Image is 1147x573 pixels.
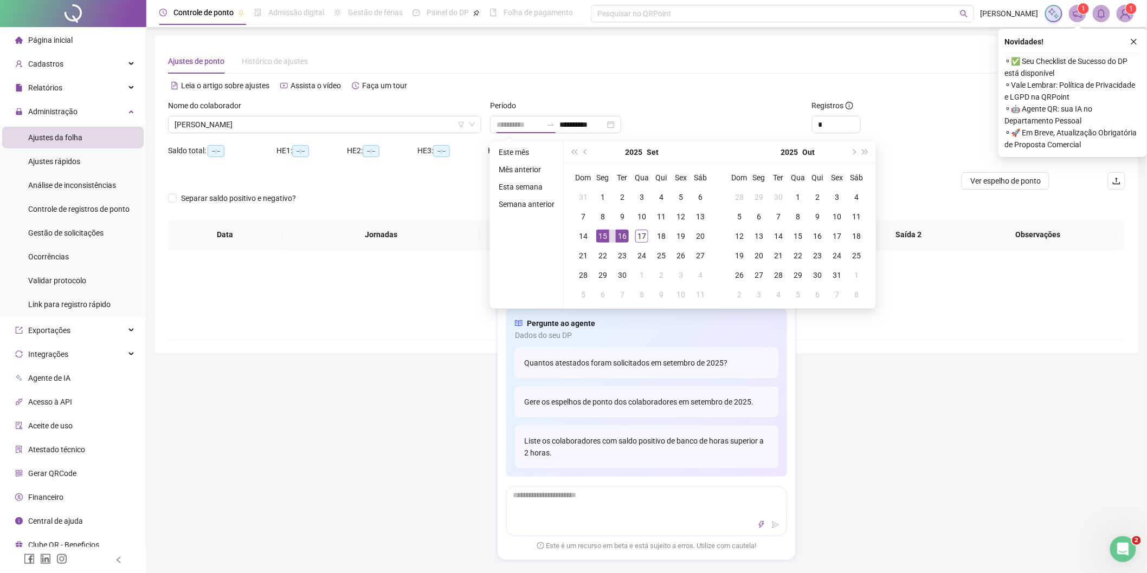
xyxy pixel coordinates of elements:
img: 23158 [1117,5,1133,22]
div: 3 [674,269,687,282]
span: sun [334,9,341,16]
div: 6 [694,191,707,204]
span: file-done [254,9,262,16]
div: 7 [772,210,785,223]
td: 2025-10-12 [730,226,749,246]
div: 8 [850,288,863,301]
span: Administração [28,107,78,116]
td: 2025-09-28 [573,265,593,285]
span: Ocorrências [28,252,69,261]
div: 1 [850,269,863,282]
div: 28 [577,269,590,282]
div: 3 [830,191,843,204]
span: Gestão de solicitações [28,229,104,237]
td: 2025-10-30 [808,265,827,285]
span: Validar protocolo [28,276,86,285]
th: Sáb [691,168,710,187]
td: 2025-08-31 [573,187,593,207]
iframe: Intercom live chat [1110,536,1136,562]
button: prev-year [580,141,592,163]
td: 2025-10-10 [827,207,847,226]
div: 11 [694,288,707,301]
button: month panel [803,141,815,163]
span: --:-- [433,145,450,157]
span: audit [15,422,23,429]
td: 2025-09-17 [632,226,652,246]
th: Qui [808,168,827,187]
td: 2025-10-24 [827,246,847,265]
span: Ver espelho de ponto [970,175,1041,187]
td: 2025-10-23 [808,246,827,265]
div: 6 [752,210,765,223]
div: 21 [577,249,590,262]
th: Seg [749,168,769,187]
div: 7 [830,288,843,301]
div: 10 [635,210,648,223]
span: upload [1112,177,1121,185]
td: 2025-09-11 [652,207,671,226]
td: 2025-10-02 [808,187,827,207]
span: --:-- [208,145,224,157]
th: Ter [613,168,632,187]
td: 2025-10-17 [827,226,847,246]
th: Ter [769,168,788,187]
span: book [489,9,497,16]
td: 2025-11-02 [730,285,749,304]
td: 2025-09-18 [652,226,671,246]
span: info-circle [15,517,23,525]
span: Observações [969,229,1107,240]
button: thunderbolt [755,518,768,531]
div: Saldo total: [168,145,276,157]
span: api [15,398,23,406]
span: swap-right [546,120,555,129]
div: 8 [596,210,609,223]
div: 24 [830,249,843,262]
div: 7 [616,288,629,301]
span: gift [15,541,23,549]
span: pushpin [238,10,244,16]
div: 2 [811,191,824,204]
div: 1 [791,191,804,204]
div: 13 [752,230,765,243]
div: 26 [674,249,687,262]
td: 2025-09-21 [573,246,593,265]
td: 2025-09-25 [652,246,671,265]
div: 31 [577,191,590,204]
span: Controle de ponto [173,8,234,17]
span: Integrações [28,350,68,359]
td: 2025-11-08 [847,285,866,304]
div: 3 [752,288,765,301]
td: 2025-09-27 [691,246,710,265]
th: Seg [593,168,613,187]
td: 2025-09-28 [730,187,749,207]
td: 2025-10-19 [730,246,749,265]
span: ⚬ 🚀 Em Breve, Atualização Obrigatória de Proposta Comercial [1005,127,1140,151]
td: 2025-10-26 [730,265,749,285]
span: user-add [15,60,23,68]
span: Link para registro rápido [28,300,111,309]
div: 24 [635,249,648,262]
td: 2025-10-04 [691,265,710,285]
span: --:-- [363,145,379,157]
span: sync [15,350,23,358]
th: Sex [671,168,691,187]
div: 12 [733,230,746,243]
td: 2025-09-03 [632,187,652,207]
div: 11 [655,210,668,223]
td: 2025-09-14 [573,226,593,246]
div: 10 [830,210,843,223]
div: 5 [791,288,804,301]
td: 2025-10-05 [730,207,749,226]
div: 5 [577,288,590,301]
span: read [515,317,523,329]
span: history [352,82,359,89]
td: 2025-11-03 [749,285,769,304]
span: dashboard [413,9,420,16]
th: Qua [632,168,652,187]
span: down [469,121,475,128]
td: 2025-10-13 [749,226,769,246]
span: Novidades ! [1005,36,1044,48]
div: 7 [577,210,590,223]
span: file-text [171,82,178,89]
td: 2025-10-21 [769,246,788,265]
